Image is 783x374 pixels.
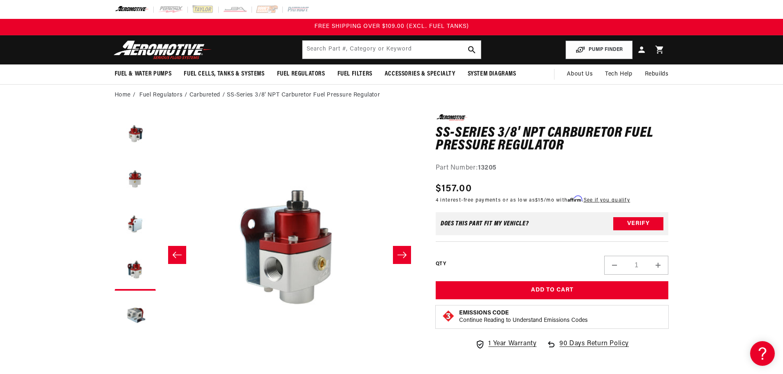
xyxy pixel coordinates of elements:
a: 1 Year Warranty [475,339,536,349]
span: $15 [535,198,544,203]
p: 4 interest-free payments or as low as /mo with . [436,196,630,204]
button: Load image 1 in gallery view [115,114,156,155]
span: $157.00 [436,181,472,196]
button: Verify [613,217,663,230]
button: Slide right [393,246,411,264]
div: Part Number: [436,163,669,174]
span: Tech Help [605,70,632,79]
button: Slide left [168,246,186,264]
summary: Fuel & Water Pumps [109,64,178,84]
li: Carbureted [189,91,227,100]
summary: Rebuilds [639,64,675,84]
h1: SS-Series 3/8' NPT Carburetor Fuel Pressure Regulator [436,127,669,153]
button: Add to Cart [436,281,669,300]
span: Rebuilds [645,70,669,79]
summary: System Diagrams [462,64,522,84]
span: 1 Year Warranty [488,339,536,349]
span: Accessories & Specialty [385,70,455,78]
a: See if you qualify - Learn more about Affirm Financing (opens in modal) [584,198,630,203]
button: Load image 2 in gallery view [115,159,156,200]
span: FREE SHIPPING OVER $109.00 (EXCL. FUEL TANKS) [314,23,469,30]
a: About Us [561,64,599,84]
summary: Tech Help [599,64,638,84]
span: 90 Days Return Policy [559,339,629,358]
span: Fuel & Water Pumps [115,70,172,78]
button: Load image 5 in gallery view [115,295,156,336]
summary: Fuel Filters [331,64,379,84]
img: Aeromotive [111,40,214,60]
li: SS-Series 3/8' NPT Carburetor Fuel Pressure Regulator [227,91,380,100]
label: QTY [436,261,446,268]
div: Does This part fit My vehicle? [441,220,529,227]
button: Load image 3 in gallery view [115,204,156,246]
button: search button [463,41,481,59]
summary: Fuel Regulators [271,64,331,84]
input: Search by Part Number, Category or Keyword [303,41,481,59]
a: 90 Days Return Policy [546,339,629,358]
nav: breadcrumbs [115,91,669,100]
strong: 13205 [478,165,497,171]
button: Load image 4 in gallery view [115,250,156,291]
p: Continue Reading to Understand Emissions Codes [459,317,588,324]
span: System Diagrams [468,70,516,78]
summary: Accessories & Specialty [379,64,462,84]
li: Fuel Regulators [139,91,189,100]
img: Emissions code [442,310,455,323]
a: Home [115,91,131,100]
span: Affirm [568,196,582,202]
span: About Us [567,71,593,77]
strong: Emissions Code [459,310,509,316]
span: Fuel Filters [337,70,372,78]
summary: Fuel Cells, Tanks & Systems [178,64,270,84]
span: Fuel Regulators [277,70,325,78]
span: Fuel Cells, Tanks & Systems [184,70,264,78]
button: PUMP FINDER [566,41,633,59]
button: Emissions CodeContinue Reading to Understand Emissions Codes [459,310,588,324]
